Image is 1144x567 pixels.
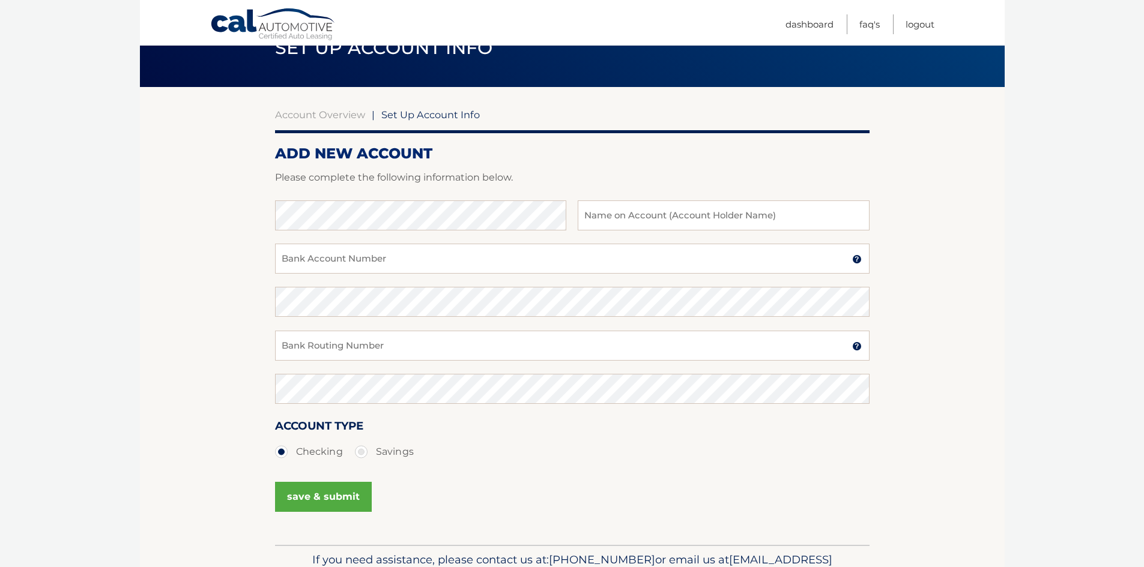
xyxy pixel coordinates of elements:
[355,440,414,464] label: Savings
[852,341,862,351] img: tooltip.svg
[275,145,870,163] h2: ADD NEW ACCOUNT
[275,109,365,121] a: Account Overview
[381,109,480,121] span: Set Up Account Info
[275,331,870,361] input: Bank Routing Number
[549,553,655,566] span: [PHONE_NUMBER]
[372,109,375,121] span: |
[578,200,869,230] input: Name on Account (Account Holder Name)
[275,482,372,512] button: save & submit
[275,169,870,186] p: Please complete the following information below.
[906,14,934,34] a: Logout
[785,14,834,34] a: Dashboard
[859,14,880,34] a: FAQ's
[275,440,343,464] label: Checking
[275,37,493,59] span: Set Up Account Info
[275,417,363,439] label: Account Type
[210,8,336,43] a: Cal Automotive
[852,254,862,264] img: tooltip.svg
[275,244,870,274] input: Bank Account Number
